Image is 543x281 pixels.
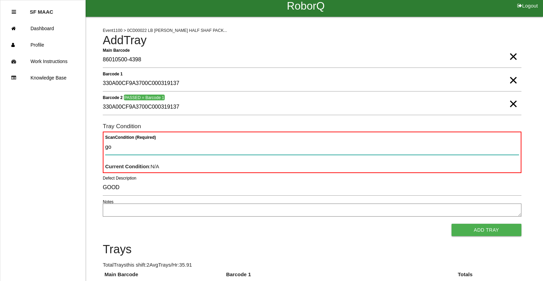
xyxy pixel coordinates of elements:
label: Notes [103,199,113,205]
p: Total Trays this shift: 2 Avg Trays /Hr: 35.91 [103,261,521,269]
span: Clear Input [509,43,518,57]
p: SF MAAC [30,4,53,15]
span: Clear Input [509,90,518,104]
h6: Tray Condition [103,123,521,130]
span: : N/A [105,163,159,169]
label: Defect Description [103,175,136,181]
a: Work Instructions [0,53,85,70]
b: Scan Condition (Required) [105,135,156,140]
a: Knowledge Base [0,70,85,86]
h4: Add Tray [103,34,521,47]
span: Clear Input [509,66,518,80]
span: PASSED = Barcode 1 [124,95,164,100]
b: Barcode 1 [103,71,123,76]
a: Profile [0,37,85,53]
h4: Trays [103,243,521,256]
b: Barcode 2 [103,95,123,100]
button: Add Tray [452,224,521,236]
b: Main Barcode [103,48,130,52]
a: Dashboard [0,20,85,37]
div: Close [12,4,16,20]
b: Current Condition [105,163,149,169]
input: Required [103,52,521,68]
span: Event 1100 > 0CD00022 LB [PERSON_NAME] HALF SHAF PACK... [103,28,227,33]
